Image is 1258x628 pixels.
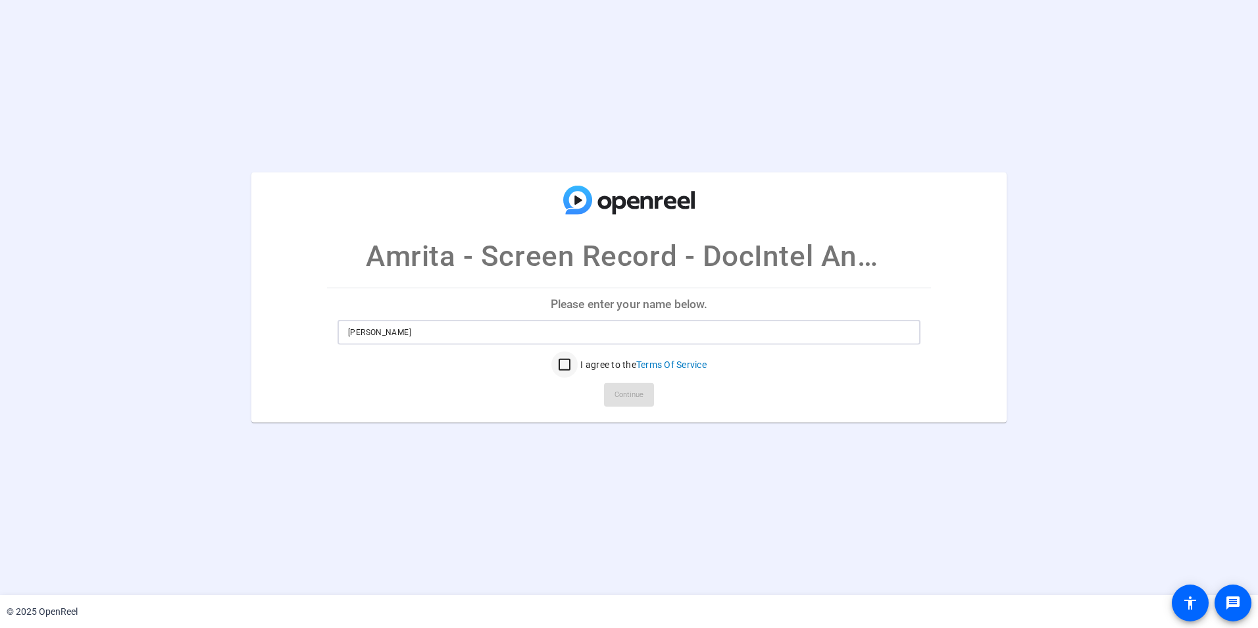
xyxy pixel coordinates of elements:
label: I agree to the [578,358,707,371]
div: © 2025 OpenReel [7,605,78,619]
mat-icon: message [1225,595,1241,611]
p: Please enter your name below. [327,288,931,320]
a: Terms Of Service [636,359,707,370]
input: Enter your name [348,325,910,340]
img: company-logo [563,186,695,215]
mat-icon: accessibility [1182,595,1198,611]
p: Amrita - Screen Record - DocIntel Analyzer [366,234,892,278]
